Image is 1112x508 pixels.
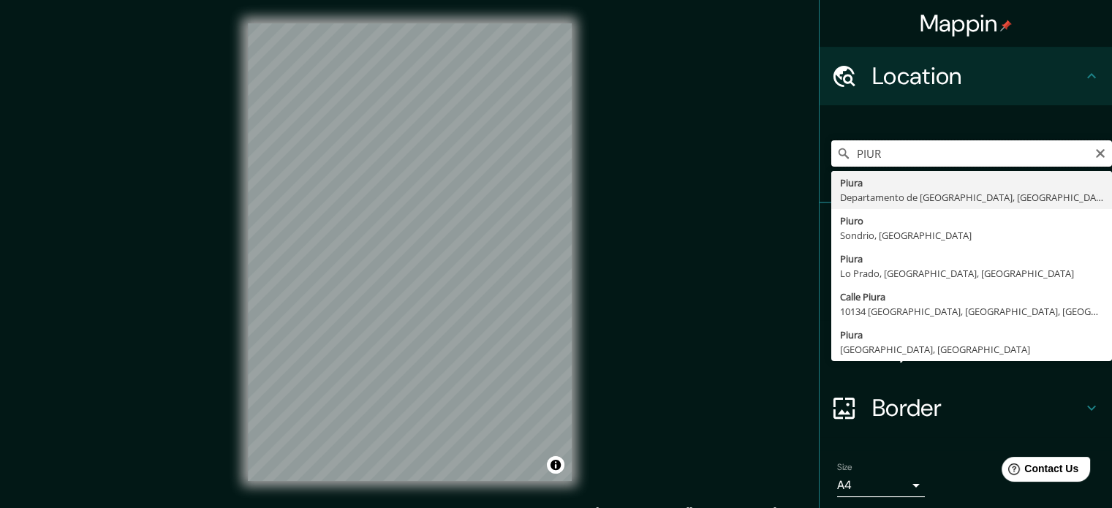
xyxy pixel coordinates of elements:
[831,140,1112,167] input: Pick your city or area
[820,320,1112,379] div: Layout
[840,228,1103,243] div: Sondrio, [GEOGRAPHIC_DATA]
[982,451,1096,492] iframe: Help widget launcher
[840,304,1103,319] div: 10134 [GEOGRAPHIC_DATA], [GEOGRAPHIC_DATA], [GEOGRAPHIC_DATA]
[547,456,564,474] button: Toggle attribution
[920,9,1013,38] h4: Mappin
[820,203,1112,262] div: Pins
[820,47,1112,105] div: Location
[872,335,1083,364] h4: Layout
[1000,20,1012,31] img: pin-icon.png
[840,327,1103,342] div: Piura
[840,190,1103,205] div: Departamento de [GEOGRAPHIC_DATA], [GEOGRAPHIC_DATA]
[820,262,1112,320] div: Style
[872,61,1083,91] h4: Location
[1094,145,1106,159] button: Clear
[248,23,572,481] canvas: Map
[840,175,1103,190] div: Piura
[820,379,1112,437] div: Border
[840,266,1103,281] div: Lo Prado, [GEOGRAPHIC_DATA], [GEOGRAPHIC_DATA]
[840,251,1103,266] div: Piura
[840,342,1103,357] div: [GEOGRAPHIC_DATA], [GEOGRAPHIC_DATA]
[837,461,852,474] label: Size
[837,474,925,497] div: A4
[840,213,1103,228] div: Piuro
[872,393,1083,422] h4: Border
[840,289,1103,304] div: Calle Piura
